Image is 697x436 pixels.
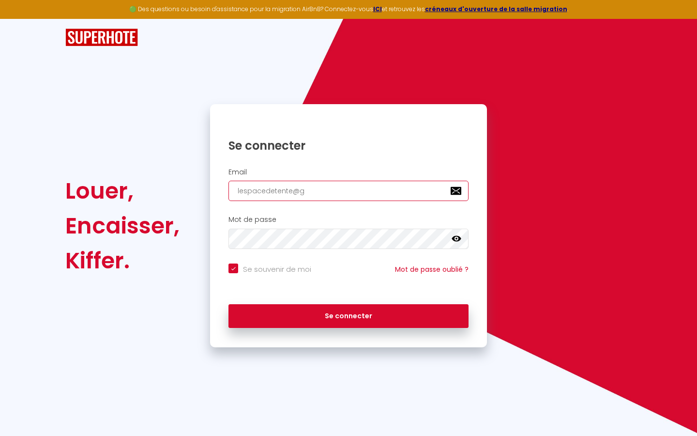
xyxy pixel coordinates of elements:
[425,5,567,13] a: créneaux d'ouverture de la salle migration
[228,216,469,224] h2: Mot de passe
[395,265,469,274] a: Mot de passe oublié ?
[65,29,138,47] img: SuperHote logo
[8,4,37,33] button: Ouvrir le widget de chat LiveChat
[228,168,469,176] h2: Email
[373,5,382,13] a: ICI
[228,138,469,153] h1: Se connecter
[65,243,180,278] div: Kiffer.
[228,304,469,328] button: Se connecter
[65,208,180,243] div: Encaisser,
[228,181,469,201] input: Ton Email
[65,173,180,208] div: Louer,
